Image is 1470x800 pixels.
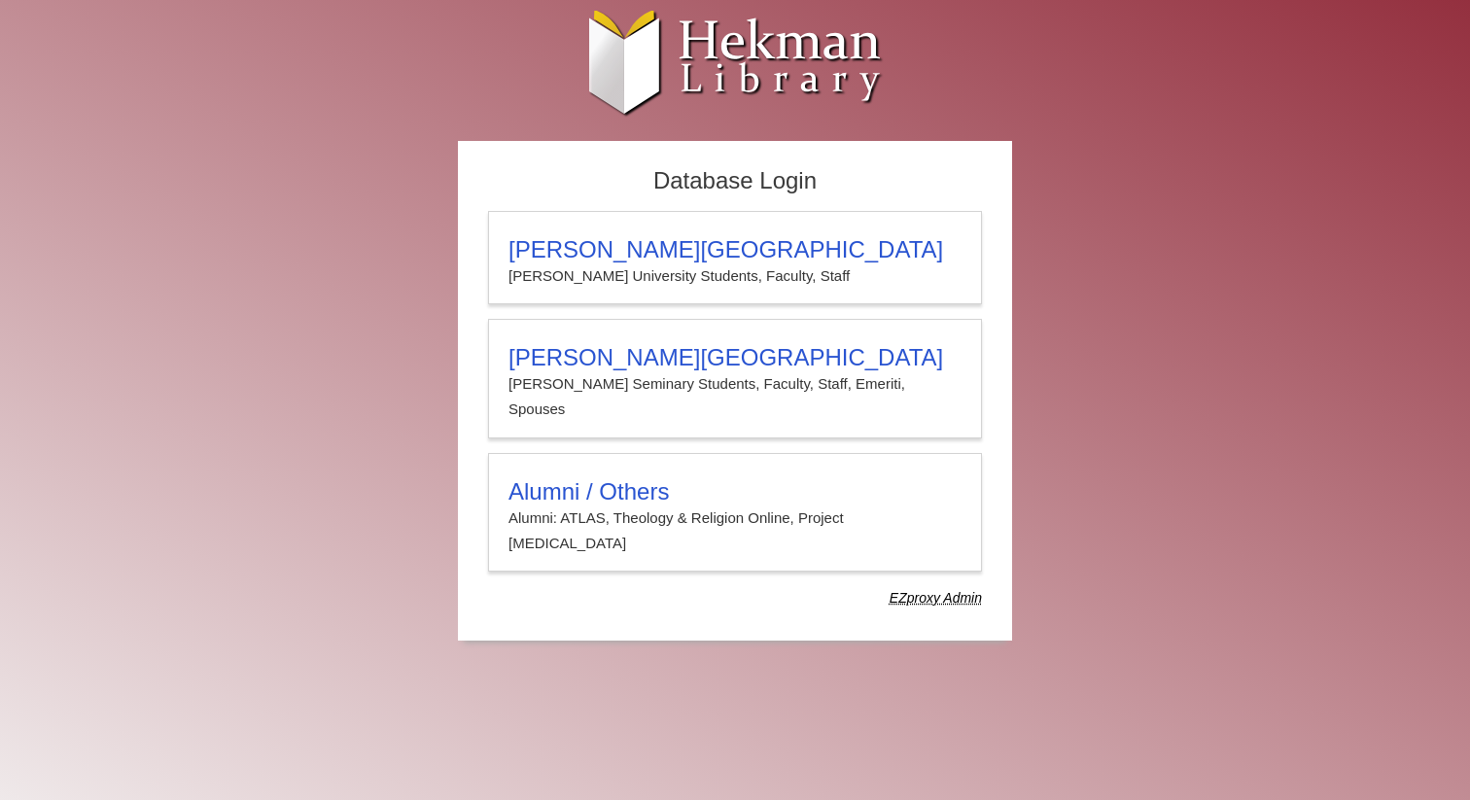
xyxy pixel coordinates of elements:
[508,236,962,263] h3: [PERSON_NAME][GEOGRAPHIC_DATA]
[478,161,992,201] h2: Database Login
[508,478,962,557] summary: Alumni / OthersAlumni: ATLAS, Theology & Religion Online, Project [MEDICAL_DATA]
[488,319,982,438] a: [PERSON_NAME][GEOGRAPHIC_DATA][PERSON_NAME] Seminary Students, Faculty, Staff, Emeriti, Spouses
[508,505,962,557] p: Alumni: ATLAS, Theology & Religion Online, Project [MEDICAL_DATA]
[508,344,962,371] h3: [PERSON_NAME][GEOGRAPHIC_DATA]
[508,371,962,423] p: [PERSON_NAME] Seminary Students, Faculty, Staff, Emeriti, Spouses
[508,263,962,289] p: [PERSON_NAME] University Students, Faculty, Staff
[890,590,982,606] dfn: Use Alumni login
[488,211,982,304] a: [PERSON_NAME][GEOGRAPHIC_DATA][PERSON_NAME] University Students, Faculty, Staff
[508,478,962,505] h3: Alumni / Others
